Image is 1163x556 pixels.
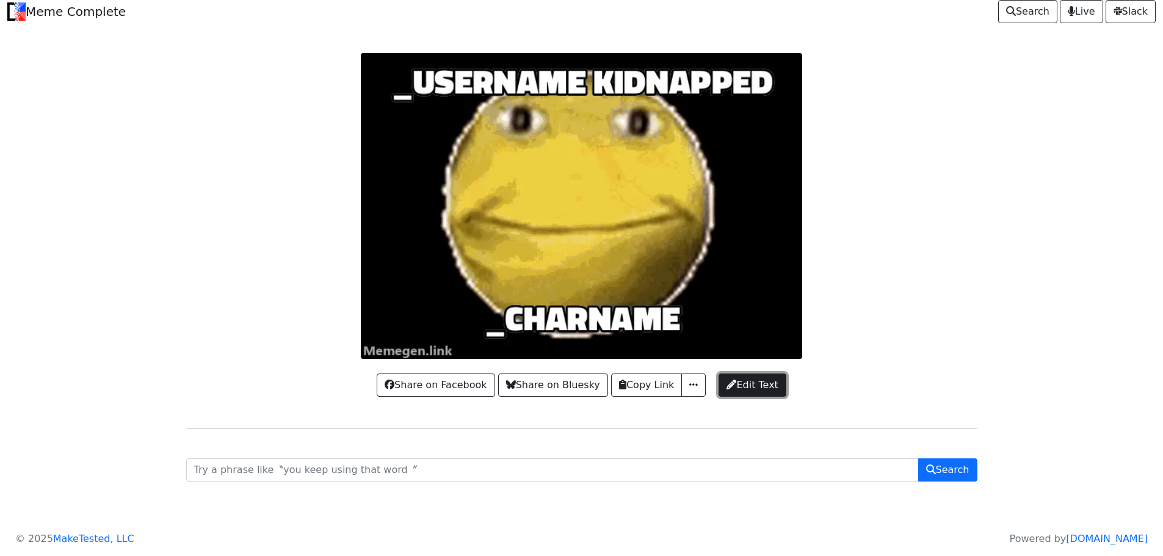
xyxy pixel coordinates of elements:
[719,374,786,397] a: Edit Text
[377,374,495,397] a: Share on Facebook
[726,378,778,392] span: Edit Text
[186,458,919,482] input: Try a phrase like〝you keep using that word〞
[1066,533,1148,544] a: [DOMAIN_NAME]
[7,2,26,21] img: Meme Complete
[926,463,969,477] span: Search
[506,378,600,392] span: Share on Bluesky
[1006,4,1049,19] span: Search
[498,374,608,397] a: Share on Bluesky
[1068,4,1095,19] span: Live
[611,374,682,397] button: Copy Link
[1114,4,1148,19] span: Slack
[918,458,977,482] button: Search
[385,378,487,392] span: Share on Facebook
[15,532,134,546] p: © 2025
[1010,532,1148,546] p: Powered by
[53,533,134,544] a: MakeTested, LLC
